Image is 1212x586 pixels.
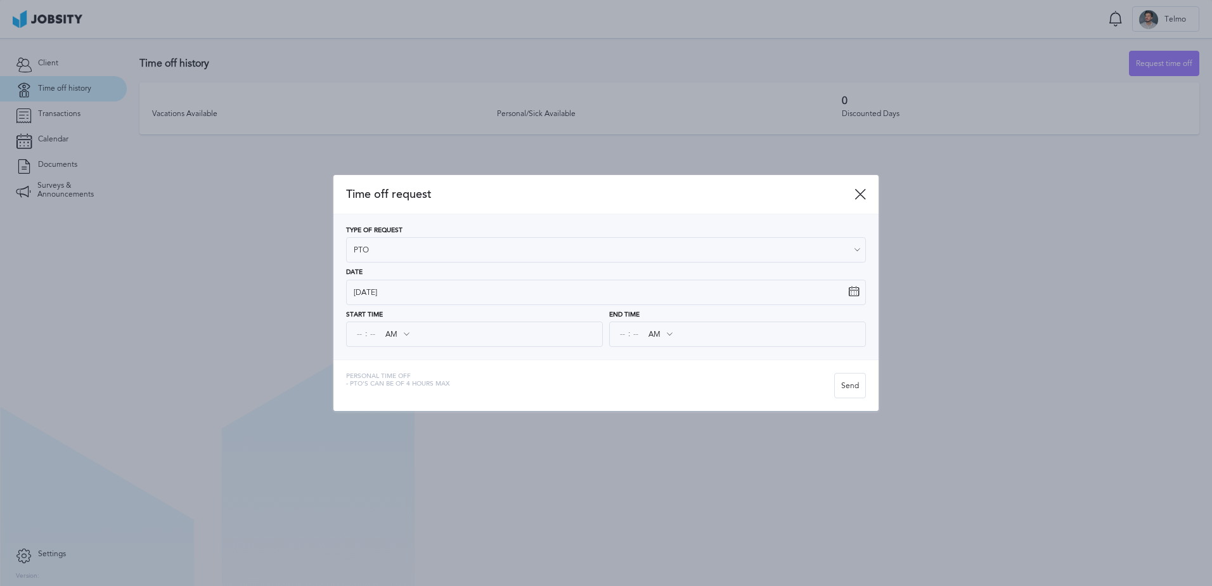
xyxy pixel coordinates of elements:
button: Send [834,373,866,398]
span: End Time [609,311,640,319]
span: Type of Request [346,227,403,235]
span: Start Time [346,311,383,319]
span: Time off request [346,188,854,201]
span: : [365,330,367,339]
span: : [628,330,630,339]
input: -- [367,323,378,346]
input: -- [617,323,628,346]
span: - PTO's can be of 4 hours max [346,381,449,388]
input: -- [630,323,641,346]
input: -- [354,323,365,346]
div: Send [835,374,865,399]
span: Personal Time Off [346,373,449,381]
span: Date [346,269,363,277]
